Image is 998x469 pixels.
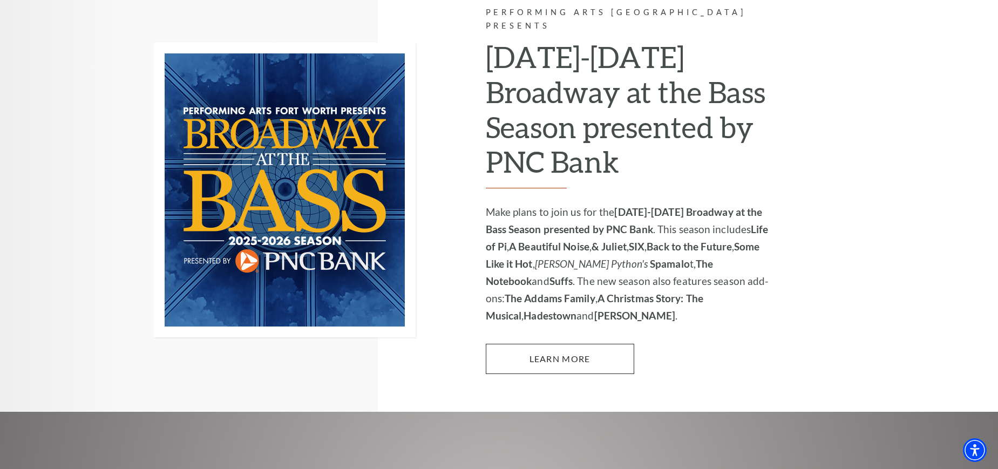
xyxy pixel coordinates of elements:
strong: & Juliet [592,240,627,253]
strong: The Addams Family [505,292,595,304]
strong: Some Like it Hot [486,240,760,270]
div: Accessibility Menu [963,438,987,462]
strong: [DATE]-[DATE] Broadway at the Bass Season presented by PNC Bank [486,206,763,235]
p: Make plans to join us for the . This season includes , , , , , , t, and . The new season also fea... [486,203,775,324]
em: [PERSON_NAME] Python's [535,257,648,270]
h2: [DATE]-[DATE] Broadway at the Bass Season presented by PNC Bank [486,39,775,188]
a: Learn More 2025-2026 Broadway at the Bass Season presented by PNC Bank [486,344,634,374]
img: Performing Arts Fort Worth Presents [154,43,416,337]
strong: Back to the Future [647,240,732,253]
strong: SIX [629,240,644,253]
p: Performing Arts [GEOGRAPHIC_DATA] Presents [486,6,775,33]
strong: Spamalo [650,257,690,270]
strong: A Beautiful Noise [509,240,589,253]
strong: A Christmas Story: The Musical [486,292,703,322]
strong: Suffs [549,275,573,287]
strong: The Notebook [486,257,714,287]
strong: [PERSON_NAME] [594,309,675,322]
strong: Hadestown [524,309,576,322]
strong: Life of Pi [486,223,769,253]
